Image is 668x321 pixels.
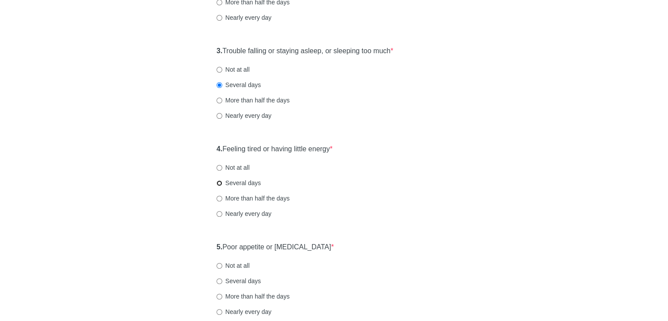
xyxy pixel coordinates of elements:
input: Not at all [217,263,222,269]
label: Several days [217,179,261,187]
input: Several days [217,180,222,186]
input: More than half the days [217,196,222,201]
label: Not at all [217,163,249,172]
strong: 4. [217,145,222,153]
input: Several days [217,278,222,284]
label: Nearly every day [217,13,271,22]
label: More than half the days [217,194,289,203]
label: Several days [217,80,261,89]
strong: 5. [217,243,222,251]
label: More than half the days [217,292,289,301]
input: Several days [217,82,222,88]
input: Nearly every day [217,113,222,119]
label: More than half the days [217,96,289,105]
label: Not at all [217,65,249,74]
label: Poor appetite or [MEDICAL_DATA] [217,242,334,252]
strong: 3. [217,47,222,55]
label: Feeling tired or having little energy [217,144,332,154]
input: Nearly every day [217,15,222,21]
input: Not at all [217,67,222,73]
label: Nearly every day [217,209,271,218]
label: Several days [217,277,261,285]
label: Trouble falling or staying asleep, or sleeping too much [217,46,393,56]
input: More than half the days [217,98,222,103]
label: Not at all [217,261,249,270]
label: Nearly every day [217,307,271,316]
input: Nearly every day [217,211,222,217]
input: More than half the days [217,294,222,299]
label: Nearly every day [217,111,271,120]
input: Not at all [217,165,222,171]
input: Nearly every day [217,309,222,315]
